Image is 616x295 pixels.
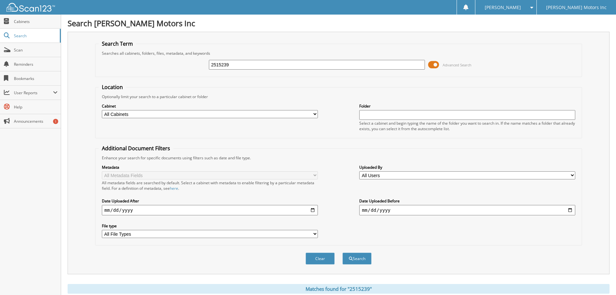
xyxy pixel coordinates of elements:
button: Search [342,253,372,265]
label: Date Uploaded Before [359,198,575,204]
span: Help [14,104,58,110]
span: Announcements [14,119,58,124]
div: Enhance your search for specific documents using filters such as date and file type. [99,155,578,161]
div: 1 [53,119,58,124]
input: end [359,205,575,215]
legend: Additional Document Filters [99,145,173,152]
span: Advanced Search [443,62,471,67]
img: scan123-logo-white.svg [6,3,55,12]
div: Optionally limit your search to a particular cabinet or folder [99,94,578,99]
span: [PERSON_NAME] [485,6,521,9]
label: Date Uploaded After [102,198,318,204]
div: Matches found for "2515239" [68,284,610,294]
h1: Search [PERSON_NAME] Motors Inc [68,18,610,28]
span: Reminders [14,62,58,67]
label: Uploaded By [359,165,575,170]
span: Bookmarks [14,76,58,81]
div: Select a cabinet and begin typing the name of the folder you want to search in. If the name match... [359,120,575,131]
legend: Search Term [99,40,136,47]
span: Scan [14,47,58,53]
input: start [102,205,318,215]
span: Search [14,33,57,39]
label: File type [102,223,318,229]
a: here [170,186,178,191]
label: Cabinet [102,103,318,109]
label: Folder [359,103,575,109]
span: Cabinets [14,19,58,24]
button: Clear [306,253,335,265]
div: All metadata fields are searched by default. Select a cabinet with metadata to enable filtering b... [102,180,318,191]
span: User Reports [14,90,53,96]
legend: Location [99,84,126,91]
span: [PERSON_NAME] Motors Inc [546,6,607,9]
label: Metadata [102,165,318,170]
div: Searches all cabinets, folders, files, metadata, and keywords [99,51,578,56]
